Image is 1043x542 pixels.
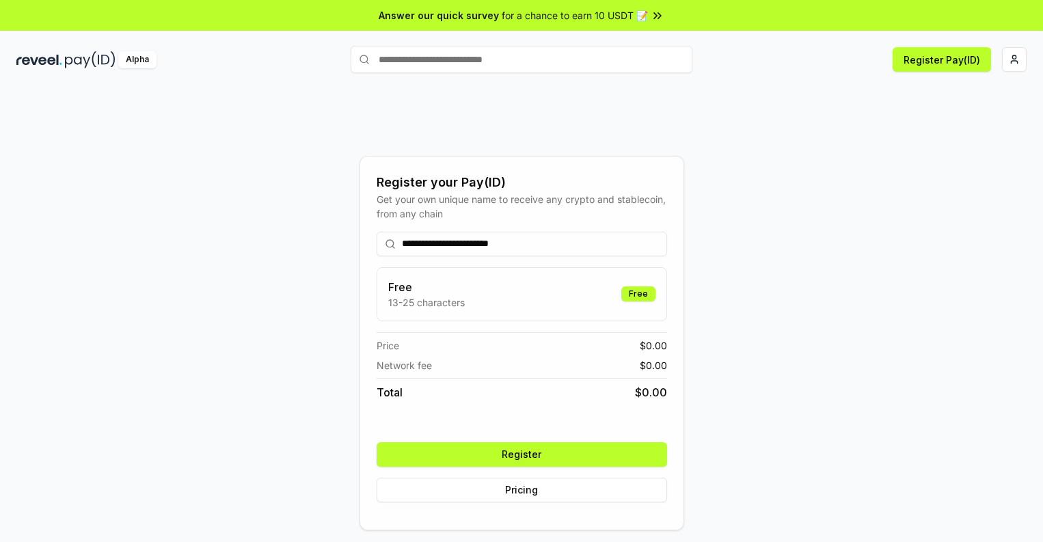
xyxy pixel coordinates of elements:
[635,384,667,401] span: $ 0.00
[640,358,667,372] span: $ 0.00
[388,279,465,295] h3: Free
[377,384,403,401] span: Total
[640,338,667,353] span: $ 0.00
[65,51,116,68] img: pay_id
[377,358,432,372] span: Network fee
[16,51,62,68] img: reveel_dark
[388,295,465,310] p: 13-25 characters
[377,192,667,221] div: Get your own unique name to receive any crypto and stablecoin, from any chain
[377,442,667,467] button: Register
[502,8,648,23] span: for a chance to earn 10 USDT 📝
[621,286,655,301] div: Free
[379,8,499,23] span: Answer our quick survey
[377,173,667,192] div: Register your Pay(ID)
[118,51,157,68] div: Alpha
[893,47,991,72] button: Register Pay(ID)
[377,338,399,353] span: Price
[377,478,667,502] button: Pricing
